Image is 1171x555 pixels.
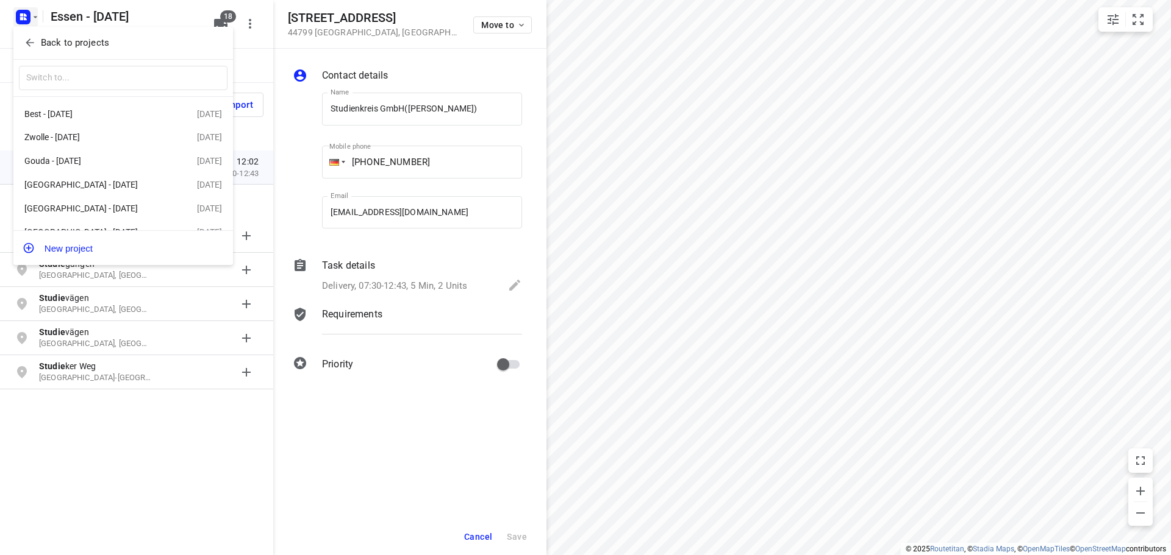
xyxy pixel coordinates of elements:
[197,203,222,213] div: [DATE]
[24,203,165,213] div: [GEOGRAPHIC_DATA] - [DATE]
[24,132,165,142] div: Zwolle - [DATE]
[197,132,222,142] div: [DATE]
[13,221,233,244] div: [GEOGRAPHIC_DATA] - [DATE][DATE]
[19,66,227,91] input: Switch to...
[13,236,233,260] button: New project
[24,156,165,166] div: Gouda - [DATE]
[24,180,165,189] div: [GEOGRAPHIC_DATA] - [DATE]
[13,149,233,173] div: Gouda - [DATE][DATE]
[197,109,222,119] div: [DATE]
[197,156,222,166] div: [DATE]
[13,125,233,149] div: Zwolle - [DATE][DATE]
[197,227,222,237] div: [DATE]
[19,33,227,53] button: Back to projects
[197,180,222,189] div: [DATE]
[41,36,109,50] p: Back to projects
[13,197,233,221] div: [GEOGRAPHIC_DATA] - [DATE][DATE]
[13,102,233,125] div: Best - [DATE][DATE]
[24,109,165,119] div: Best - [DATE]
[13,173,233,197] div: [GEOGRAPHIC_DATA] - [DATE][DATE]
[24,227,165,237] div: [GEOGRAPHIC_DATA] - [DATE]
